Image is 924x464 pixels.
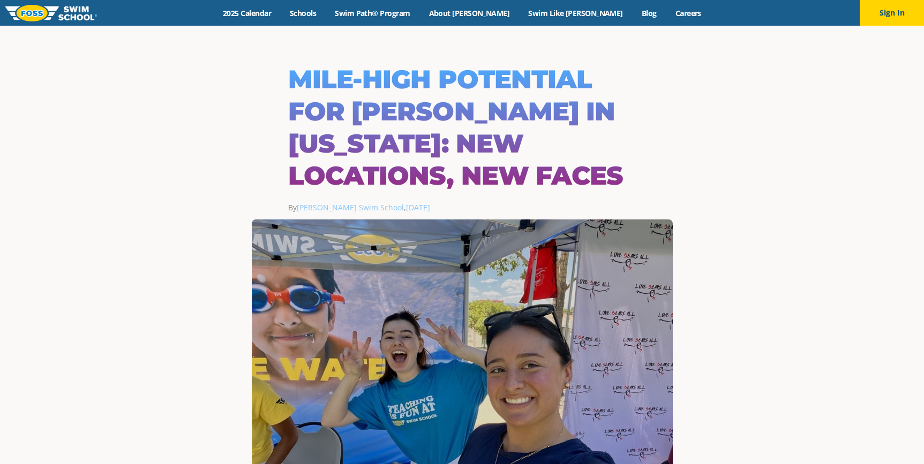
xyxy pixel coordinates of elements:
[281,8,326,18] a: Schools
[666,8,710,18] a: Careers
[5,5,97,21] img: FOSS Swim School Logo
[519,8,633,18] a: Swim Like [PERSON_NAME]
[214,8,281,18] a: 2025 Calendar
[406,202,430,212] a: [DATE]
[419,8,519,18] a: About [PERSON_NAME]
[632,8,666,18] a: Blog
[288,63,636,192] h1: Mile-High Potential for [PERSON_NAME] in [US_STATE]: New Locations, New Faces
[404,202,430,212] span: ,
[288,202,404,212] span: By
[297,202,404,212] a: [PERSON_NAME] Swim School
[326,8,419,18] a: Swim Path® Program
